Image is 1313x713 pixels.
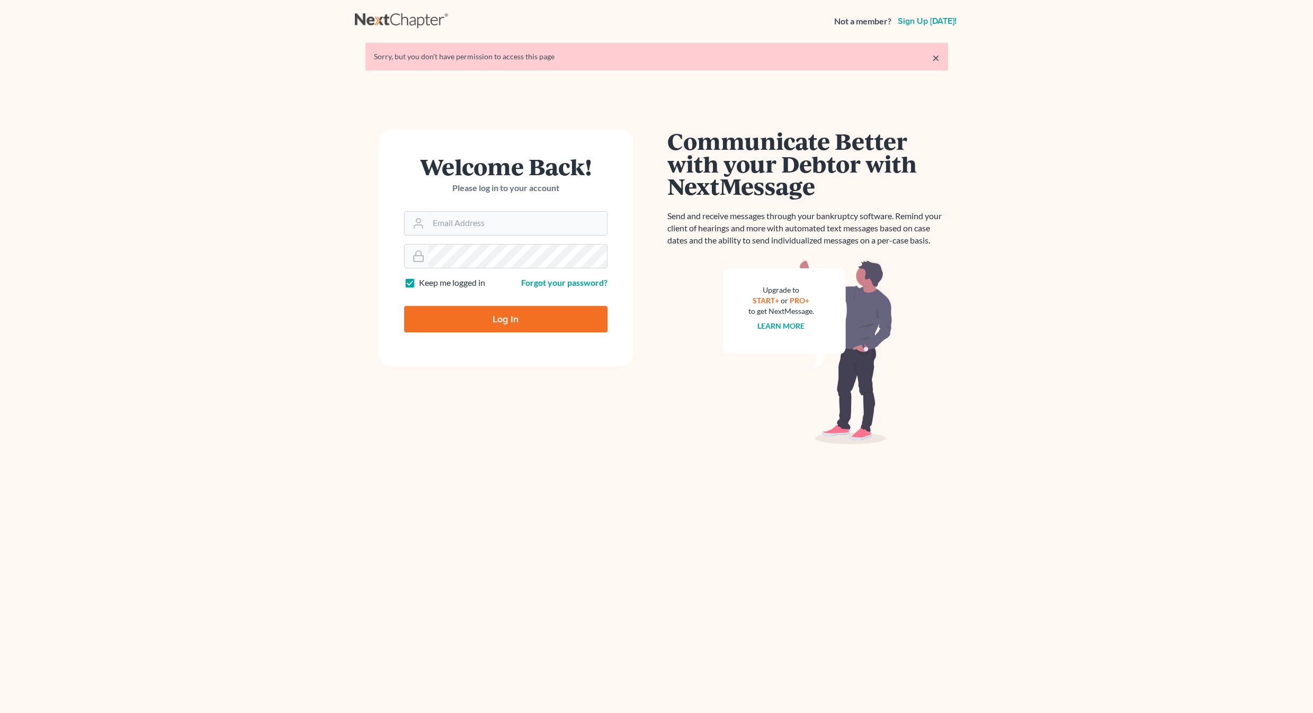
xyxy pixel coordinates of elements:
input: Email Address [428,212,607,235]
p: Send and receive messages through your bankruptcy software. Remind your client of hearings and mo... [667,210,948,247]
a: Forgot your password? [521,277,608,287]
p: Please log in to your account [404,182,608,194]
h1: Communicate Better with your Debtor with NextMessage [667,130,948,197]
a: START+ [753,296,779,305]
div: Sorry, but you don't have permission to access this page [374,51,940,62]
a: Learn more [757,321,805,330]
a: Sign up [DATE]! [896,17,959,25]
label: Keep me logged in [419,277,485,289]
div: to get NextMessage. [748,306,814,317]
h1: Welcome Back! [404,155,608,178]
strong: Not a member? [834,15,891,28]
span: or [781,296,788,305]
img: nextmessage_bg-59042aed3d76b12b5cd301f8e5b87938c9018125f34e5fa2b7a6b67550977c72.svg [723,259,892,445]
div: Upgrade to [748,285,814,295]
a: × [932,51,940,64]
input: Log In [404,306,608,332]
a: PRO+ [790,296,809,305]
